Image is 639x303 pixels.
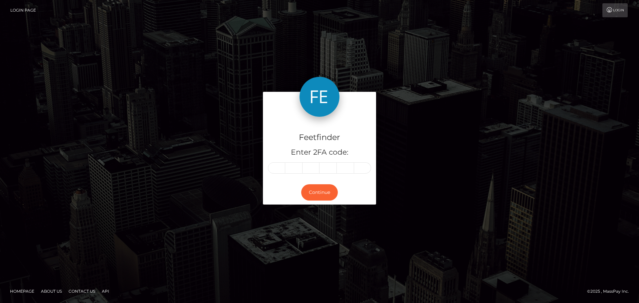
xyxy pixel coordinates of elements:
[301,184,338,201] button: Continue
[99,286,112,296] a: API
[587,288,634,295] div: © 2025 , MassPay Inc.
[10,3,36,17] a: Login Page
[268,132,371,143] h4: Feetfinder
[66,286,98,296] a: Contact Us
[268,147,371,158] h5: Enter 2FA code:
[38,286,65,296] a: About Us
[602,3,628,17] a: Login
[300,77,339,117] img: Feetfinder
[7,286,37,296] a: Homepage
